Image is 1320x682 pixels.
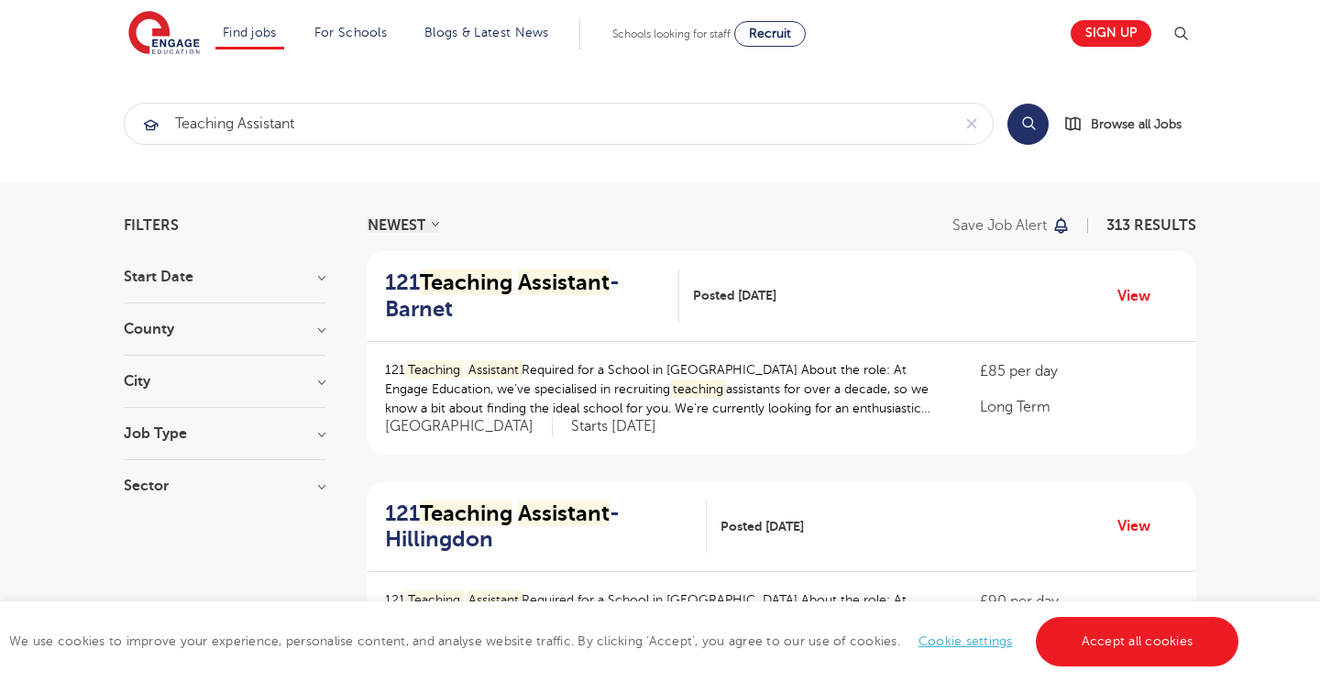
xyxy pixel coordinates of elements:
h3: Job Type [124,426,325,441]
a: Blogs & Latest News [424,26,549,39]
a: Find jobs [223,26,277,39]
a: Sign up [1071,20,1151,47]
h2: 121 - Hillingdon [385,500,692,554]
a: For Schools [314,26,387,39]
span: Recruit [749,27,791,40]
a: Accept all cookies [1036,617,1239,666]
span: 313 RESULTS [1106,217,1196,234]
span: [GEOGRAPHIC_DATA] [385,417,553,436]
h3: Sector [124,478,325,493]
mark: Assistant [518,500,610,526]
p: Starts [DATE] [571,417,656,436]
h3: Start Date [124,269,325,284]
h2: 121 - Barnet [385,269,665,323]
div: Submit [124,103,994,145]
span: Filters [124,218,179,233]
span: Schools looking for staff [612,27,731,40]
a: Cookie settings [918,634,1013,648]
span: Posted [DATE] [693,286,776,305]
a: Browse all Jobs [1063,114,1196,135]
mark: Teaching [405,360,463,379]
mark: Assistant [518,269,610,295]
span: Browse all Jobs [1091,114,1182,135]
h3: County [124,322,325,336]
mark: teaching [670,379,726,399]
span: Posted [DATE] [720,517,804,536]
a: Recruit [734,21,806,47]
mark: Teaching [405,590,463,610]
mark: Assistant [467,590,522,610]
p: £90 per day [980,590,1178,612]
p: 121 Required for a School in [GEOGRAPHIC_DATA] About the role: At Engage Education, we’ve special... [385,590,943,648]
img: Engage Education [128,11,200,57]
button: Save job alert [952,218,1071,233]
a: View [1117,514,1164,538]
span: We use cookies to improve your experience, personalise content, and analyse website traffic. By c... [9,634,1243,648]
input: Submit [125,104,951,144]
mark: Assistant [467,360,522,379]
mark: Teaching [420,500,512,526]
a: 121Teaching Assistant- Barnet [385,269,679,323]
p: £85 per day [980,360,1178,382]
button: Clear [951,104,993,144]
p: 121 Required for a School in [GEOGRAPHIC_DATA] About the role: At Engage Education, we’ve special... [385,360,943,418]
mark: Teaching [420,269,512,295]
a: View [1117,284,1164,308]
a: 121Teaching Assistant- Hillingdon [385,500,707,554]
h3: City [124,374,325,389]
p: Save job alert [952,218,1047,233]
p: Long Term [980,396,1178,418]
button: Search [1007,104,1049,145]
